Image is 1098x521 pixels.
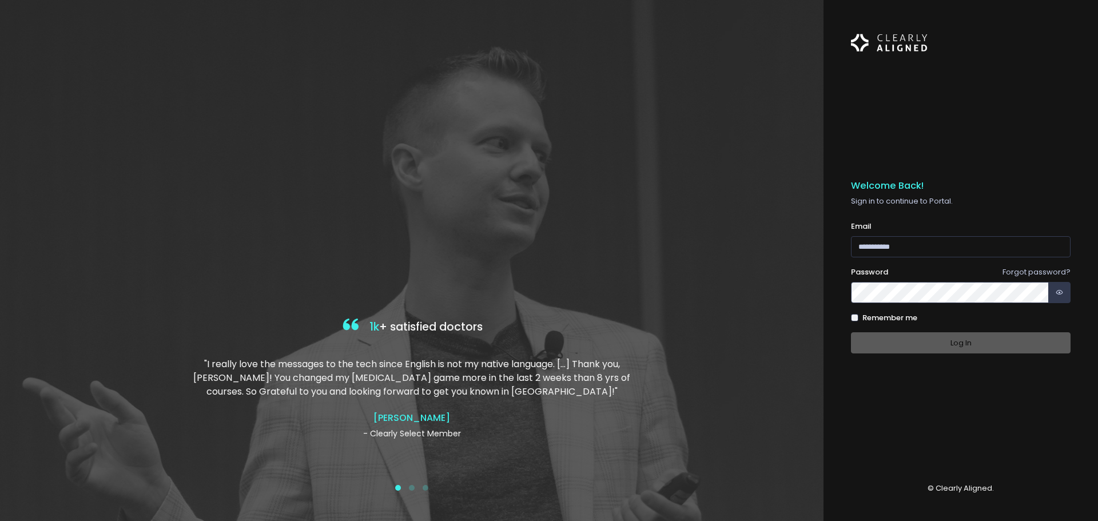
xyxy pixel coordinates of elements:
p: - Clearly Select Member [190,428,633,440]
h4: + satisfied doctors [190,316,633,339]
label: Remember me [862,312,917,324]
p: Sign in to continue to Portal. [851,196,1071,207]
a: Forgot password? [1002,267,1071,277]
h4: [PERSON_NAME] [190,412,633,423]
span: 1k [369,319,379,335]
h5: Welcome Back! [851,180,1071,192]
img: Logo Horizontal [851,27,928,58]
p: © Clearly Aligned. [851,483,1071,494]
p: "I really love the messages to the tech since English is not my native language. […] Thank you, [... [190,357,633,399]
label: Password [851,267,888,278]
label: Email [851,221,872,232]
